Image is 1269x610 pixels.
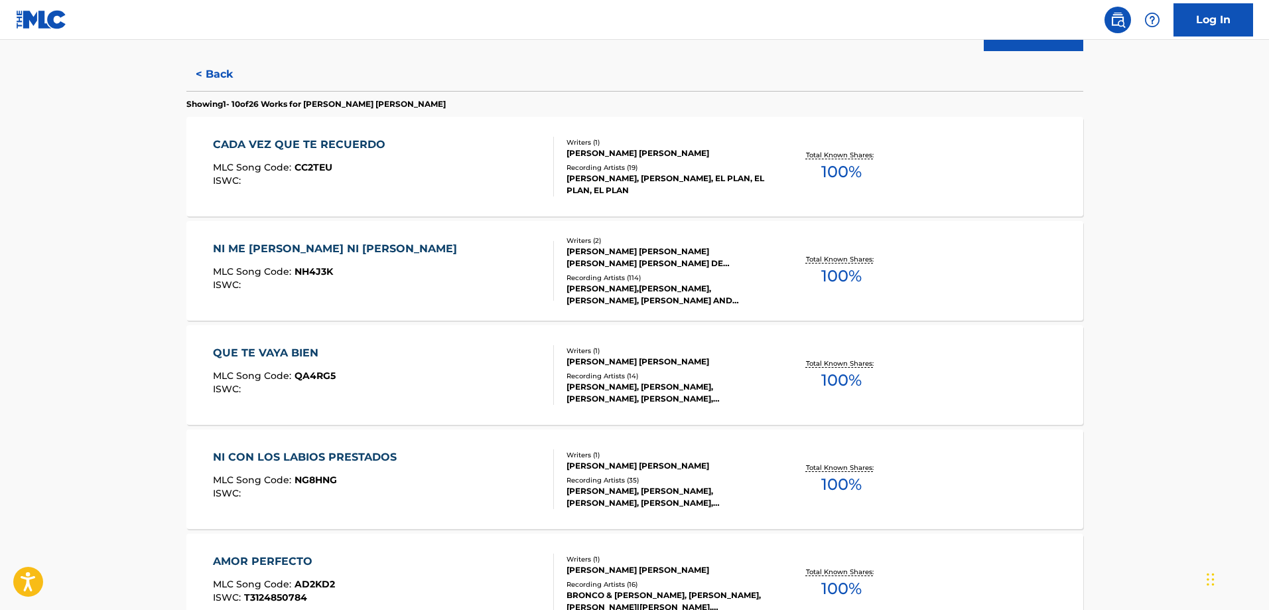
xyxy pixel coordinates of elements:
[213,383,244,395] span: ISWC :
[213,161,295,173] span: MLC Song Code :
[1144,12,1160,28] img: help
[295,578,335,590] span: AD2KD2
[1207,560,1215,599] div: Drag
[295,161,332,173] span: CC2TEU
[186,58,266,91] button: < Back
[213,175,244,187] span: ISWC :
[567,485,767,509] div: [PERSON_NAME], [PERSON_NAME], [PERSON_NAME], [PERSON_NAME], [PERSON_NAME]
[567,356,767,368] div: [PERSON_NAME] [PERSON_NAME]
[213,370,295,382] span: MLC Song Code :
[213,241,464,257] div: NI ME [PERSON_NAME] NI [PERSON_NAME]
[1173,3,1253,37] a: Log In
[213,449,403,465] div: NI CON LOS LABIOS PRESTADOS
[186,98,446,110] p: Showing 1 - 10 of 26 Works for [PERSON_NAME] [PERSON_NAME]
[295,474,337,486] span: NG8HNG
[567,381,767,405] div: [PERSON_NAME], [PERSON_NAME], [PERSON_NAME], [PERSON_NAME], [PERSON_NAME]
[567,246,767,269] div: [PERSON_NAME] [PERSON_NAME] [PERSON_NAME] [PERSON_NAME] DE [PERSON_NAME] HUEZ
[806,254,877,264] p: Total Known Shares:
[567,236,767,246] div: Writers ( 2 )
[567,137,767,147] div: Writers ( 1 )
[213,266,295,277] span: MLC Song Code :
[567,460,767,472] div: [PERSON_NAME] [PERSON_NAME]
[821,160,862,184] span: 100 %
[567,163,767,173] div: Recording Artists ( 19 )
[567,450,767,460] div: Writers ( 1 )
[295,370,336,382] span: QA4RG5
[821,264,862,288] span: 100 %
[567,173,767,196] div: [PERSON_NAME], [PERSON_NAME], EL PLAN, EL PLAN, EL PLAN
[821,473,862,496] span: 100 %
[213,345,336,361] div: QUE TE VAYA BIEN
[806,150,877,160] p: Total Known Shares:
[806,358,877,368] p: Total Known Shares:
[567,475,767,485] div: Recording Artists ( 35 )
[186,429,1083,529] a: NI CON LOS LABIOS PRESTADOSMLC Song Code:NG8HNGISWC:Writers (1)[PERSON_NAME] [PERSON_NAME]Recordi...
[567,346,767,356] div: Writers ( 1 )
[213,487,244,499] span: ISWC :
[821,368,862,392] span: 100 %
[16,10,67,29] img: MLC Logo
[244,591,307,603] span: T3124850784
[567,147,767,159] div: [PERSON_NAME] [PERSON_NAME]
[213,554,335,570] div: AMOR PERFECTO
[1203,546,1269,610] iframe: Chat Widget
[567,579,767,589] div: Recording Artists ( 16 )
[806,463,877,473] p: Total Known Shares:
[567,564,767,576] div: [PERSON_NAME] [PERSON_NAME]
[1104,7,1131,33] a: Public Search
[1139,7,1166,33] div: Help
[213,474,295,486] span: MLC Song Code :
[295,266,333,277] span: NH4J3K
[186,117,1083,216] a: CADA VEZ QUE TE RECUERDOMLC Song Code:CC2TEUISWC:Writers (1)[PERSON_NAME] [PERSON_NAME]Recording ...
[567,371,767,381] div: Recording Artists ( 14 )
[186,221,1083,321] a: NI ME [PERSON_NAME] NI [PERSON_NAME]MLC Song Code:NH4J3KISWC:Writers (2)[PERSON_NAME] [PERSON_NAM...
[1110,12,1126,28] img: search
[806,567,877,577] p: Total Known Shares:
[213,591,244,603] span: ISWC :
[567,554,767,564] div: Writers ( 1 )
[213,279,244,291] span: ISWC :
[186,325,1083,425] a: QUE TE VAYA BIENMLC Song Code:QA4RG5ISWC:Writers (1)[PERSON_NAME] [PERSON_NAME]Recording Artists ...
[213,578,295,590] span: MLC Song Code :
[567,283,767,307] div: [PERSON_NAME],[PERSON_NAME],[PERSON_NAME], [PERSON_NAME] AND [PERSON_NAME], [PERSON_NAME]|[PERSON...
[213,137,392,153] div: CADA VEZ QUE TE RECUERDO
[821,577,862,601] span: 100 %
[567,273,767,283] div: Recording Artists ( 114 )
